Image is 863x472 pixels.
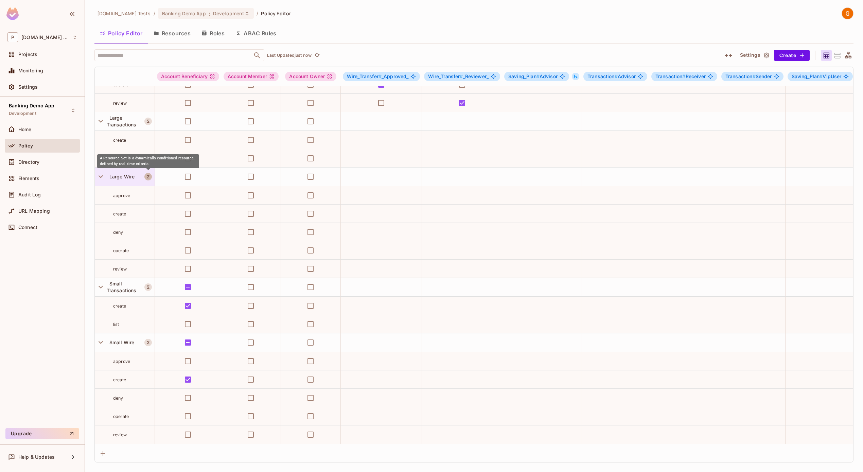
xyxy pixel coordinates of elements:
[113,303,126,309] span: create
[842,8,853,19] img: Gabriel Manor
[107,281,137,293] span: Small Transactions
[208,11,211,16] span: :
[97,10,151,17] span: the active workspace
[257,10,258,17] li: /
[18,84,38,90] span: Settings
[113,266,127,272] span: review
[792,73,823,79] span: Saving_Plan
[113,82,129,87] span: operate
[655,73,686,79] span: Transaction
[753,73,756,79] span: #
[504,72,569,81] span: Saving_Plan#Advisor
[9,111,36,116] span: Development
[721,72,783,81] span: Transaction#Sender
[113,248,129,253] span: operate
[144,339,152,346] button: A Resource Set is a dynamically conditioned resource, defined by real-time criteria.
[343,72,420,81] span: Wire_Transfer#_Approved_
[113,230,123,235] span: deny
[6,7,19,20] img: SReyMgAAAABJRU5ErkJggg==
[18,176,39,181] span: Elements
[196,25,230,42] button: Roles
[18,143,33,148] span: Policy
[314,52,320,59] span: refresh
[587,73,618,79] span: Transaction
[18,68,43,73] span: Monitoring
[113,101,127,106] span: review
[144,283,152,291] button: A Resource Set is a dynamically conditioned resource, defined by real-time criteria.
[94,25,148,42] button: Policy Editor
[792,74,842,79] span: VipUser
[5,428,79,439] button: Upgrade
[347,73,382,79] span: Wire_Transfer
[107,339,135,345] span: Small Wire
[113,193,130,198] span: approve
[347,74,409,79] span: _Approved_
[508,74,558,79] span: Advisor
[113,138,126,143] span: create
[267,53,312,58] p: Last Updated just now
[313,51,321,59] button: refresh
[113,211,126,216] span: create
[144,173,152,180] button: A Resource Set is a dynamically conditioned resource, defined by real-time criteria.
[113,322,119,327] span: list
[144,118,152,125] button: A Resource Set is a dynamically conditioned resource, defined by real-time criteria.
[21,35,69,40] span: Workspace: Permit.io Tests
[230,25,282,42] button: ABAC Rules
[508,73,540,79] span: Saving_Plan
[312,51,321,59] span: Click to refresh data
[788,72,853,81] span: Saving_Plan#VipUser
[428,73,463,79] span: Wire_Transfer
[224,72,279,81] div: Account Member
[157,72,219,81] div: Account Beneficiary
[113,432,127,437] span: review
[774,50,810,61] button: Create
[18,208,50,214] span: URL Mapping
[536,73,540,79] span: #
[651,72,717,81] span: Transaction#Receiver
[682,73,685,79] span: #
[378,73,382,79] span: #
[154,10,155,17] li: /
[18,454,55,460] span: Help & Updates
[725,73,756,79] span: Transaction
[18,192,41,197] span: Audit Log
[97,154,199,168] div: A Resource Set is a dynamically conditioned resource, defined by real-time criteria.
[261,10,291,17] span: Policy Editor
[107,115,137,127] span: Large Transactions
[113,414,129,419] span: operate
[615,73,618,79] span: #
[18,52,37,57] span: Projects
[162,10,206,17] span: Banking Demo App
[107,174,135,179] span: Large Wire
[285,72,336,81] div: Account Owner
[213,10,244,17] span: Development
[113,359,130,364] span: approve
[424,72,500,81] span: Wire_Transfer#_Reviewer_
[820,73,823,79] span: #
[583,72,647,81] span: Transaction#Advisor
[460,73,463,79] span: #
[7,32,18,42] span: P
[655,74,706,79] span: Receiver
[428,74,489,79] span: _Reviewer_
[725,74,772,79] span: Sender
[9,103,54,108] span: Banking Demo App
[148,25,196,42] button: Resources
[252,51,262,60] button: Open
[18,159,39,165] span: Directory
[18,127,32,132] span: Home
[113,396,123,401] span: deny
[113,377,126,382] span: create
[18,225,37,230] span: Connect
[737,50,771,61] button: Settings
[587,74,636,79] span: Advisor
